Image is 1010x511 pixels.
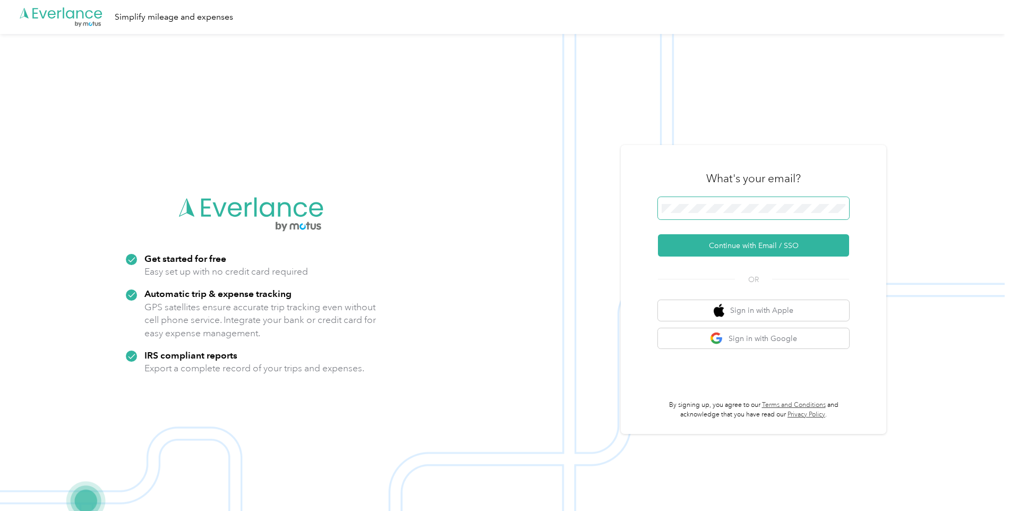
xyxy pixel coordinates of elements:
[658,234,849,257] button: Continue with Email / SSO
[788,411,825,419] a: Privacy Policy
[706,171,801,186] h3: What's your email?
[144,362,364,375] p: Export a complete record of your trips and expenses.
[144,265,308,278] p: Easy set up with no credit card required
[658,300,849,321] button: apple logoSign in with Apple
[144,350,237,361] strong: IRS compliant reports
[658,328,849,349] button: google logoSign in with Google
[144,301,376,340] p: GPS satellites ensure accurate trip tracking even without cell phone service. Integrate your bank...
[714,304,724,317] img: apple logo
[115,11,233,24] div: Simplify mileage and expenses
[658,401,849,419] p: By signing up, you agree to our and acknowledge that you have read our .
[735,274,772,285] span: OR
[762,401,826,409] a: Terms and Conditions
[144,288,292,299] strong: Automatic trip & expense tracking
[710,332,723,345] img: google logo
[144,253,226,264] strong: Get started for free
